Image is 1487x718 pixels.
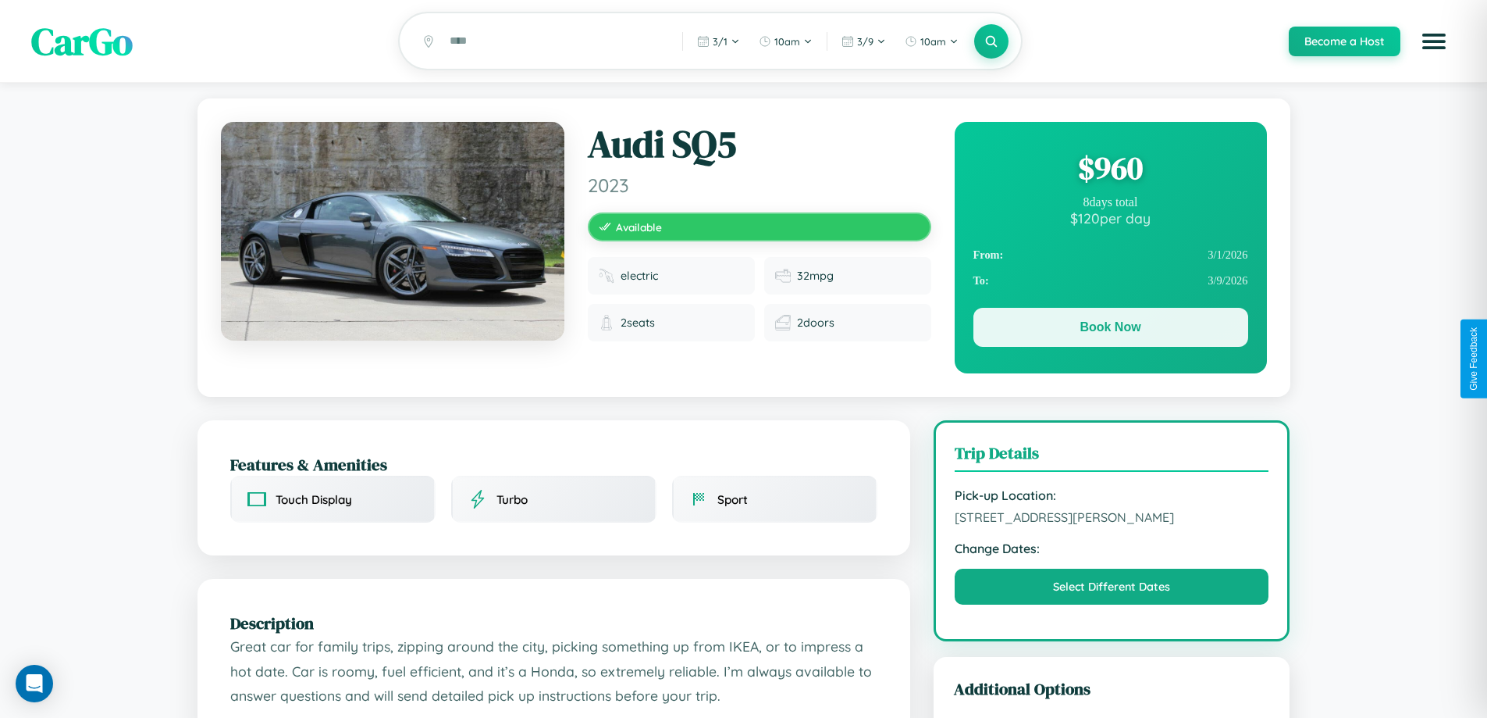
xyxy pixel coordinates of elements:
div: Open Intercom Messenger [16,665,53,702]
span: 10am [774,35,800,48]
div: 3 / 9 / 2026 [973,268,1248,294]
span: electric [621,269,658,283]
h3: Additional Options [954,677,1270,700]
span: 2 doors [797,316,834,330]
img: Fuel efficiency [775,268,791,284]
span: CarGo [31,16,133,67]
span: 10am [920,35,946,48]
p: Great car for family trips, zipping around the city, picking something up from IKEA, or to impres... [230,634,877,709]
span: [STREET_ADDRESS][PERSON_NAME] [955,509,1269,525]
div: 8 days total [973,195,1248,209]
h1: Audi SQ5 [588,122,931,167]
div: $ 120 per day [973,209,1248,227]
span: Touch Display [276,492,352,507]
h2: Features & Amenities [230,453,877,476]
strong: To: [973,274,989,288]
div: 3 / 1 / 2026 [973,242,1248,268]
span: 2023 [588,173,931,197]
span: 32 mpg [797,269,834,283]
img: Audi SQ5 2023 [221,122,564,341]
img: Fuel type [599,268,614,284]
strong: Pick-up Location: [955,488,1269,503]
span: 3 / 9 [857,35,873,48]
strong: Change Dates: [955,541,1269,556]
div: $ 960 [973,147,1248,189]
img: Seats [599,315,614,330]
img: Doors [775,315,791,330]
span: 2 seats [621,316,655,330]
span: 3 / 1 [713,35,727,48]
span: Turbo [496,492,528,507]
button: Book Now [973,308,1248,347]
span: Sport [717,492,748,507]
button: Become a Host [1289,27,1400,56]
button: 10am [751,29,820,54]
button: 3/1 [689,29,748,54]
h2: Description [230,612,877,634]
button: 10am [897,29,966,54]
strong: From: [973,248,1004,262]
span: Available [616,220,662,234]
button: 3/9 [834,29,894,54]
button: Open menu [1412,20,1456,63]
button: Select Different Dates [955,569,1269,605]
div: Give Feedback [1468,327,1479,391]
h3: Trip Details [955,441,1269,472]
